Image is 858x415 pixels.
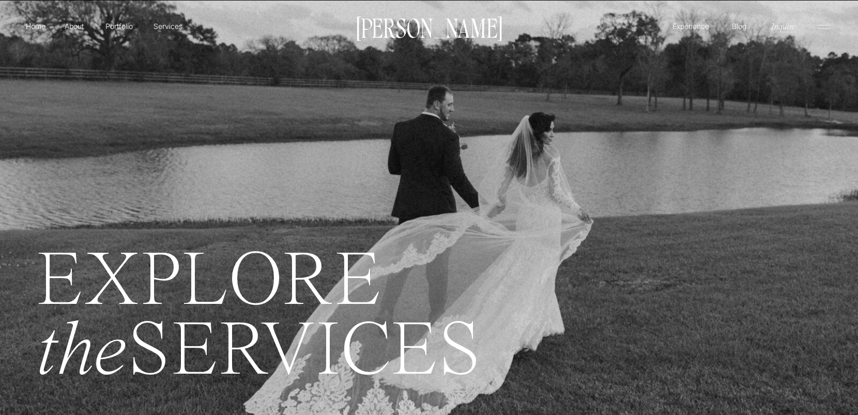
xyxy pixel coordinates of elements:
[36,249,672,402] h1: EXPLORE SERVICES
[729,21,749,31] a: Blog
[351,16,507,38] a: [PERSON_NAME]
[63,21,86,31] a: About
[152,21,183,32] a: Services
[36,315,127,392] i: the
[671,21,711,32] a: Experience
[770,20,796,32] a: Inquire
[24,21,48,32] a: Home
[101,21,137,32] a: Portfolio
